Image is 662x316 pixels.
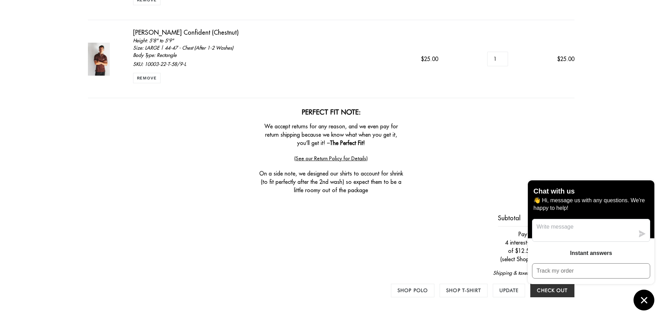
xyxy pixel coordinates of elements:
[258,122,404,147] p: We accept returns for any reason, and we even pay for return shipping because we know what when y...
[498,214,521,222] span: Subtotal
[258,169,404,194] p: On a side note, we designed our shirts to account for shrink (to fit perfectly after the 2nd wash...
[258,108,404,116] h2: Perfect Fit Note:
[330,139,365,146] strong: The Perfect Fit!
[391,284,434,297] a: Shop Polo
[88,263,574,284] div: Shipping & taxes calculated at checkout
[557,55,574,62] span: $25.00
[526,180,656,310] inbox-online-store-chat: Shopify online store chat
[133,73,161,83] a: Remove
[133,28,239,36] a: [PERSON_NAME] Confident (Chestnut)
[493,284,525,297] input: Update
[440,284,487,297] a: Shop T-Shirt
[133,61,416,68] p: SKU: 10003-22-T-58/9-L
[421,55,438,62] span: $25.00
[294,155,368,162] a: (See our Return Policy for Details)
[133,37,416,61] div: Height: 5'8" to 5'9" Size: LARGE | 44-47 - Chest (After 1-2 Washes) Body Type: Rectangle
[88,43,110,76] img: Otero Confident (Chestnut) - 5'8" to 5'9" / LARGE | 44-47 - Chest (After 1-2 Washes) / Rectangle
[498,226,574,263] div: Pay in full or in 4 interest-free installments of $12.50 with (select Shop Pay at Checkout)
